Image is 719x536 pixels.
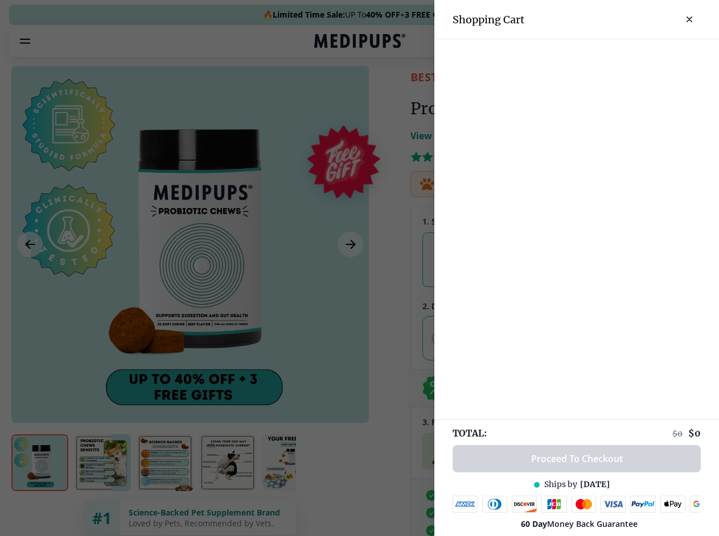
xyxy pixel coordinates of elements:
img: mastercard [572,496,597,513]
img: apple [660,496,685,513]
span: Ships by [544,479,577,490]
span: Money Back Guarantee [521,518,638,529]
img: amex [453,496,478,513]
img: diners-club [482,496,507,513]
h3: Shopping Cart [453,13,524,26]
span: TOTAL: [453,427,487,439]
img: discover [512,496,537,513]
img: google [690,496,716,513]
span: $ 0 [672,429,683,439]
button: close-cart [678,8,701,31]
img: paypal [630,496,656,513]
strong: 60 Day [521,518,547,529]
img: visa [601,496,626,513]
span: [DATE] [580,479,610,490]
img: jcb [541,496,567,513]
span: $ 0 [688,427,701,439]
